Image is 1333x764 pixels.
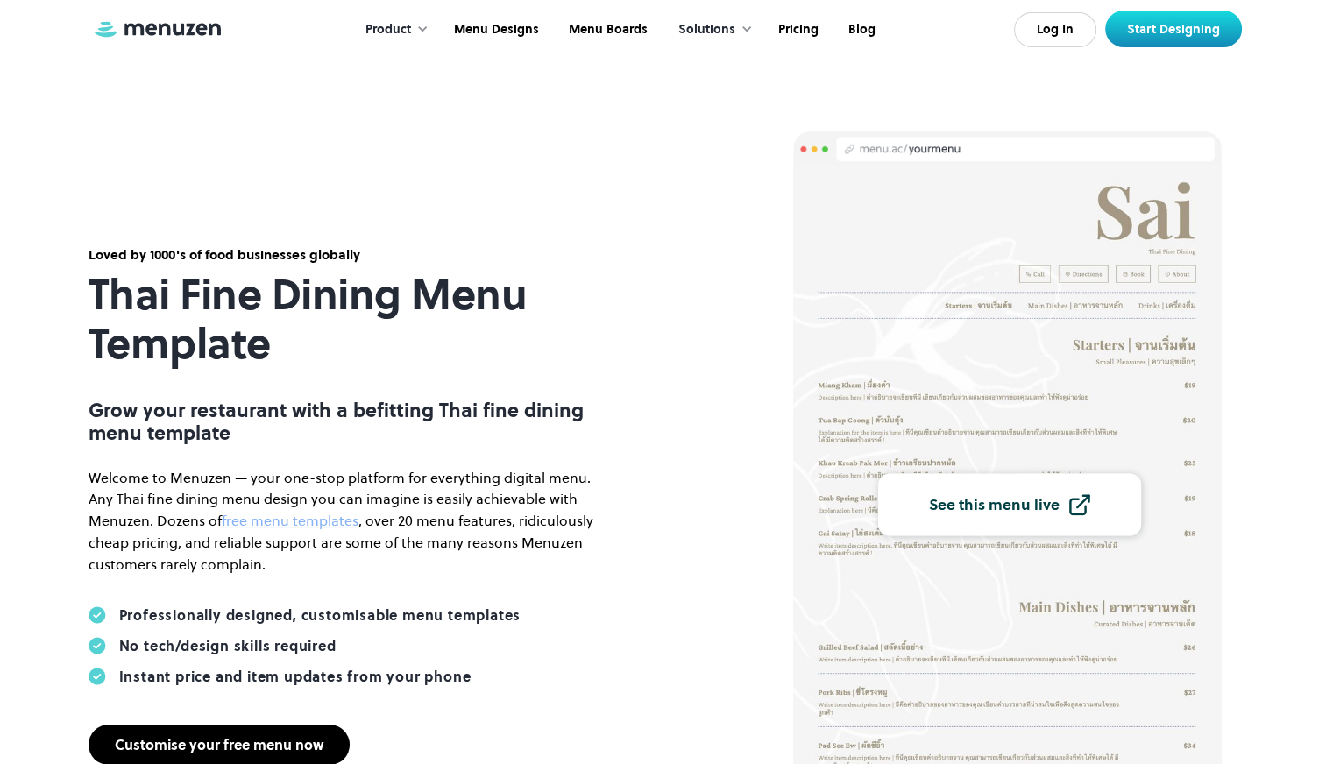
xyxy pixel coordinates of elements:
[929,497,1060,513] div: See this menu live
[1105,11,1242,47] a: Start Designing
[762,3,832,57] a: Pricing
[115,738,323,752] div: Customise your free menu now
[89,467,614,576] p: Welcome to Menuzen — your one-stop platform for everything digital menu. Any Thai fine dining men...
[661,3,762,57] div: Solutions
[832,3,889,57] a: Blog
[89,245,614,265] div: Loved by 1000's of food businesses globally
[89,271,614,367] h1: Thai Fine Dining Menu Template
[348,3,437,57] div: Product
[552,3,661,57] a: Menu Boards
[119,606,521,624] div: Professionally designed, customisable menu templates
[678,20,735,39] div: Solutions
[222,511,358,530] a: free menu templates
[1014,12,1096,47] a: Log In
[878,474,1141,536] a: See this menu live
[89,399,614,445] p: Grow your restaurant with a befitting Thai fine dining menu template
[119,668,472,685] div: Instant price and item updates from your phone
[119,637,337,654] div: No tech/design skills required
[437,3,552,57] a: Menu Designs
[365,20,411,39] div: Product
